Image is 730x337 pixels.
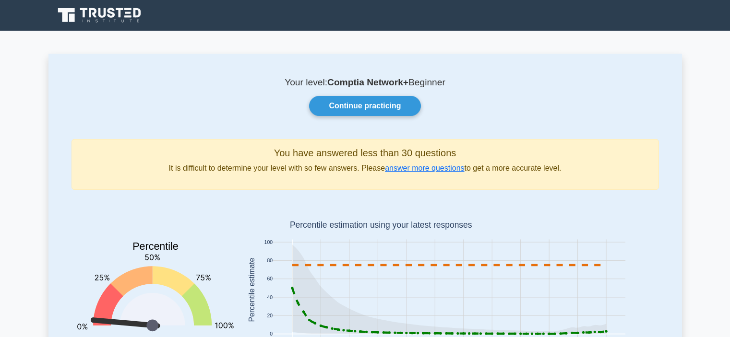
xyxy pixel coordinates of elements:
text: 20 [267,313,273,318]
text: Percentile [132,241,179,253]
text: 100 [264,240,273,245]
text: 60 [267,277,273,282]
b: Comptia Network+ [327,77,408,87]
text: Percentile estimation using your latest responses [289,221,472,230]
h5: You have answered less than 30 questions [80,147,651,159]
text: 80 [267,258,273,264]
text: 0 [270,332,273,337]
p: It is difficult to determine your level with so few answers. Please to get a more accurate level. [80,163,651,174]
a: Continue practicing [309,96,420,116]
a: answer more questions [385,164,464,172]
p: Your level: Beginner [72,77,659,88]
text: Percentile estimate [247,258,255,322]
text: 40 [267,295,273,300]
